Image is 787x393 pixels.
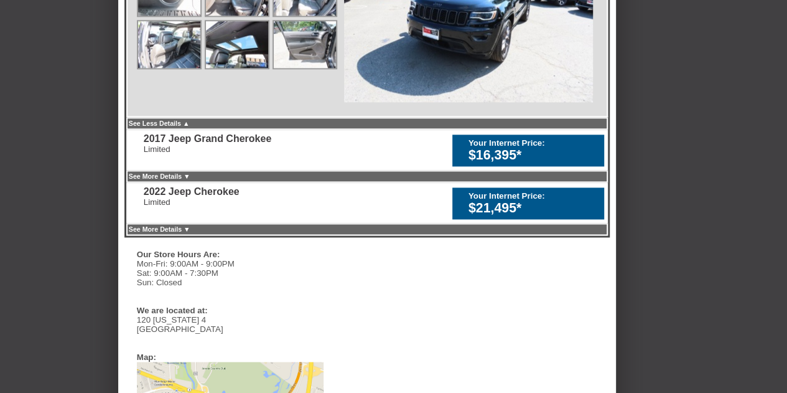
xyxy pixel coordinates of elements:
[138,21,200,68] img: Image.aspx
[468,191,598,201] div: Your Internet Price:
[129,173,190,180] a: See More Details ▼
[144,197,240,207] div: Limited
[144,133,271,144] div: 2017 Jeep Grand Cherokee
[129,120,190,127] a: See Less Details ▲
[137,315,324,334] div: 120 [US_STATE] 4 [GEOGRAPHIC_DATA]
[137,250,317,259] div: Our Store Hours Are:
[129,225,190,233] a: See More Details ▼
[468,148,598,163] div: $16,395*
[144,144,271,154] div: Limited
[137,353,156,362] div: Map:
[274,21,336,68] img: Image.aspx
[137,306,317,315] div: We are located at:
[468,201,598,216] div: $21,495*
[468,138,598,148] div: Your Internet Price:
[144,186,240,197] div: 2022 Jeep Cherokee
[206,21,268,68] img: Image.aspx
[137,259,324,287] div: Mon-Fri: 9:00AM - 9:00PM Sat: 9:00AM - 7:30PM Sun: Closed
